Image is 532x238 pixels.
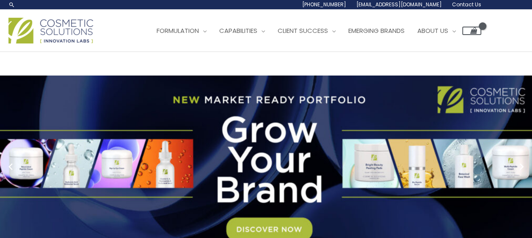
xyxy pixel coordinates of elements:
a: Emerging Brands [342,18,411,43]
button: Next slide [515,160,528,173]
span: Formulation [157,26,199,35]
span: Client Success [278,26,328,35]
span: Contact Us [452,1,481,8]
span: [EMAIL_ADDRESS][DOMAIN_NAME] [356,1,442,8]
span: About Us [417,26,448,35]
a: Formulation [150,18,213,43]
a: Search icon link [8,1,15,8]
img: Cosmetic Solutions Logo [8,18,93,43]
button: Previous slide [4,160,17,173]
span: [PHONE_NUMBER] [302,1,346,8]
a: View Shopping Cart, empty [462,27,481,35]
span: Capabilities [219,26,257,35]
span: Emerging Brands [348,26,405,35]
a: About Us [411,18,462,43]
a: Client Success [271,18,342,43]
nav: Site Navigation [144,18,481,43]
a: Capabilities [213,18,271,43]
